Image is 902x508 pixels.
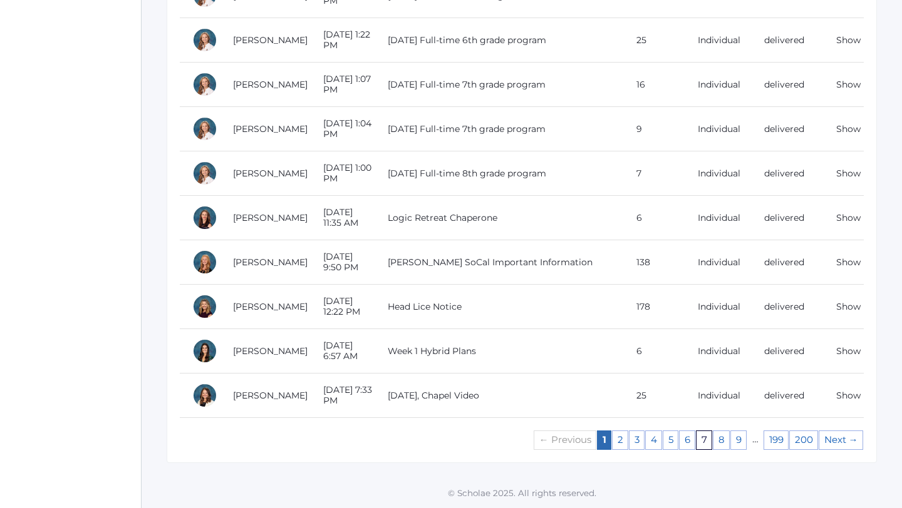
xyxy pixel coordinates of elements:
[311,18,375,63] td: [DATE] 1:22 PM
[534,430,596,450] span: Previous page
[375,18,624,63] td: [DATE] Full-time 6th grade program
[624,373,685,418] td: 25
[752,63,824,107] td: delivered
[685,107,752,151] td: Individual
[375,285,624,329] td: Head Lice Notice
[233,345,308,357] a: [PERSON_NAME]
[836,79,861,90] a: Show
[311,285,375,329] td: [DATE] 12:22 PM
[142,487,902,499] p: © Scholae 2025. All rights reserved.
[679,430,695,450] a: Page 6
[534,430,864,450] div: Pagination
[375,63,624,107] td: [DATE] Full-time 7th grade program
[624,63,685,107] td: 16
[629,430,645,450] a: Page 3
[375,373,624,418] td: [DATE], Chapel Video
[685,18,752,63] td: Individual
[752,285,824,329] td: delivered
[789,430,818,450] a: Page 200
[752,151,824,196] td: delivered
[375,151,624,196] td: [DATE] Full-time 8th grade program
[624,18,685,63] td: 25
[311,196,375,240] td: [DATE] 11:35 AM
[747,430,763,449] span: …
[192,338,217,363] div: Jordyn Dewey
[311,63,375,107] td: [DATE] 1:07 PM
[836,168,861,179] a: Show
[192,28,217,53] div: Jessica Diaz
[375,107,624,151] td: [DATE] Full-time 7th grade program
[233,301,308,312] a: [PERSON_NAME]
[836,123,861,135] a: Show
[685,285,752,329] td: Individual
[685,151,752,196] td: Individual
[233,34,308,46] a: [PERSON_NAME]
[685,196,752,240] td: Individual
[696,430,712,450] a: Page 7
[233,212,308,223] a: [PERSON_NAME]
[624,151,685,196] td: 7
[685,329,752,373] td: Individual
[311,373,375,418] td: [DATE] 7:33 PM
[685,63,752,107] td: Individual
[730,430,747,450] a: Page 9
[752,329,824,373] td: delivered
[685,240,752,285] td: Individual
[192,294,217,319] div: Lindsay Leeds
[192,116,217,141] div: Jessica Diaz
[836,390,861,401] a: Show
[624,329,685,373] td: 6
[192,161,217,186] div: Jessica Diaz
[836,34,861,46] a: Show
[752,18,824,63] td: delivered
[311,151,375,196] td: [DATE] 1:00 PM
[233,79,308,90] a: [PERSON_NAME]
[819,430,863,450] a: Next page
[192,250,217,275] div: Nicole Canty
[311,107,375,151] td: [DATE] 1:04 PM
[597,430,611,450] em: Page 1
[375,329,624,373] td: Week 1 Hybrid Plans
[375,240,624,285] td: [PERSON_NAME] SoCal Important Information
[713,430,730,450] a: Page 8
[685,373,752,418] td: Individual
[624,240,685,285] td: 138
[836,345,861,357] a: Show
[752,373,824,418] td: delivered
[624,196,685,240] td: 6
[836,212,861,223] a: Show
[764,430,789,450] a: Page 199
[233,390,308,401] a: [PERSON_NAME]
[836,257,861,268] a: Show
[752,196,824,240] td: delivered
[233,257,308,268] a: [PERSON_NAME]
[752,240,824,285] td: delivered
[663,430,678,450] a: Page 5
[311,240,375,285] td: [DATE] 9:50 PM
[233,123,308,135] a: [PERSON_NAME]
[192,383,217,408] div: Teresa Deutsch
[624,107,685,151] td: 9
[192,72,217,97] div: Jessica Diaz
[645,430,662,450] a: Page 4
[233,168,308,179] a: [PERSON_NAME]
[375,196,624,240] td: Logic Retreat Chaperone
[612,430,628,450] a: Page 2
[624,285,685,329] td: 178
[192,205,217,230] div: Hilary Erickson
[836,301,861,312] a: Show
[752,107,824,151] td: delivered
[311,329,375,373] td: [DATE] 6:57 AM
